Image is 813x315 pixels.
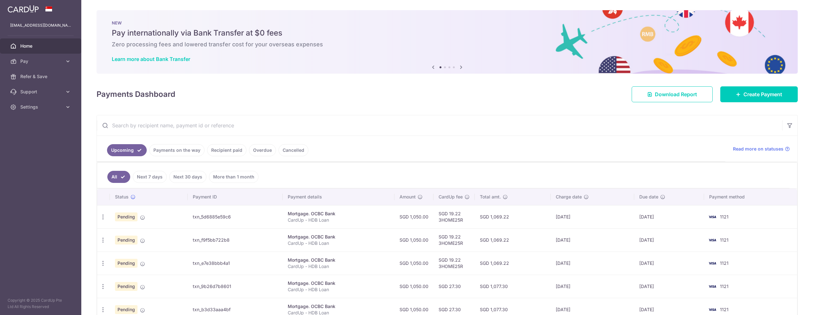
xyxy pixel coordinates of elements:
a: Recipient paid [207,144,246,156]
div: Mortgage. OCBC Bank [288,211,389,217]
td: txn_e7e38bbb4a1 [188,251,283,275]
p: [EMAIL_ADDRESS][DOMAIN_NAME] [10,22,71,29]
td: SGD 27.30 [433,275,475,298]
td: SGD 19.22 3HOME25R [433,228,475,251]
span: Home [20,43,62,49]
a: Next 30 days [169,171,206,183]
span: Pending [115,282,138,291]
div: Mortgage. OCBC Bank [288,257,389,263]
h4: Payments Dashboard [97,89,175,100]
a: Learn more about Bank Transfer [112,56,190,62]
span: 1121 [720,284,729,289]
span: Charge date [556,194,582,200]
td: txn_f9f5bb722b8 [188,228,283,251]
td: SGD 1,050.00 [394,205,433,228]
td: [DATE] [551,251,634,275]
a: Upcoming [107,144,147,156]
span: Refer & Save [20,73,62,80]
a: Overdue [249,144,276,156]
span: 1121 [720,237,729,243]
div: Mortgage. OCBC Bank [288,234,389,240]
th: Payment method [704,189,797,205]
span: Status [115,194,129,200]
p: CardUp - HDB Loan [288,286,389,293]
td: [DATE] [551,205,634,228]
td: [DATE] [634,251,704,275]
a: Payments on the way [149,144,205,156]
a: Read more on statuses [733,146,790,152]
img: Bank Card [706,306,719,313]
a: Create Payment [720,86,798,102]
td: SGD 1,050.00 [394,275,433,298]
th: Payment ID [188,189,283,205]
span: Read more on statuses [733,146,783,152]
img: Bank transfer banner [97,10,798,74]
a: More than 1 month [209,171,259,183]
p: CardUp - HDB Loan [288,263,389,270]
a: Cancelled [279,144,308,156]
span: Pending [115,305,138,314]
span: Pending [115,259,138,268]
div: Mortgage. OCBC Bank [288,280,389,286]
td: [DATE] [634,275,704,298]
td: [DATE] [551,228,634,251]
span: Support [20,89,62,95]
p: NEW [112,20,783,25]
p: CardUp - HDB Loan [288,217,389,223]
p: CardUp - HDB Loan [288,240,389,246]
td: SGD 19.22 3HOME25R [433,251,475,275]
td: [DATE] [634,205,704,228]
td: SGD 1,077.30 [475,275,551,298]
h6: Zero processing fees and lowered transfer cost for your overseas expenses [112,41,783,48]
span: 1121 [720,260,729,266]
a: Download Report [632,86,713,102]
span: 1121 [720,307,729,312]
td: SGD 1,050.00 [394,251,433,275]
img: CardUp [8,5,39,13]
span: 1121 [720,214,729,219]
td: SGD 1,069.22 [475,228,551,251]
a: Next 7 days [133,171,167,183]
td: SGD 1,069.22 [475,251,551,275]
td: SGD 1,069.22 [475,205,551,228]
td: [DATE] [634,228,704,251]
a: All [107,171,130,183]
span: Pending [115,236,138,245]
td: SGD 19.22 3HOME25R [433,205,475,228]
img: Bank Card [706,213,719,221]
img: Bank Card [706,259,719,267]
h5: Pay internationally via Bank Transfer at $0 fees [112,28,783,38]
img: Bank Card [706,283,719,290]
span: Due date [639,194,658,200]
span: Amount [400,194,416,200]
th: Payment details [283,189,394,205]
input: Search by recipient name, payment id or reference [97,115,782,136]
span: Pending [115,212,138,221]
span: Total amt. [480,194,501,200]
td: txn_9b26d7b8601 [188,275,283,298]
span: CardUp fee [439,194,463,200]
td: [DATE] [551,275,634,298]
td: SGD 1,050.00 [394,228,433,251]
div: Mortgage. OCBC Bank [288,303,389,310]
td: txn_5d6885e59c6 [188,205,283,228]
img: Bank Card [706,236,719,244]
span: Pay [20,58,62,64]
span: Settings [20,104,62,110]
span: Create Payment [743,90,782,98]
span: Download Report [655,90,697,98]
